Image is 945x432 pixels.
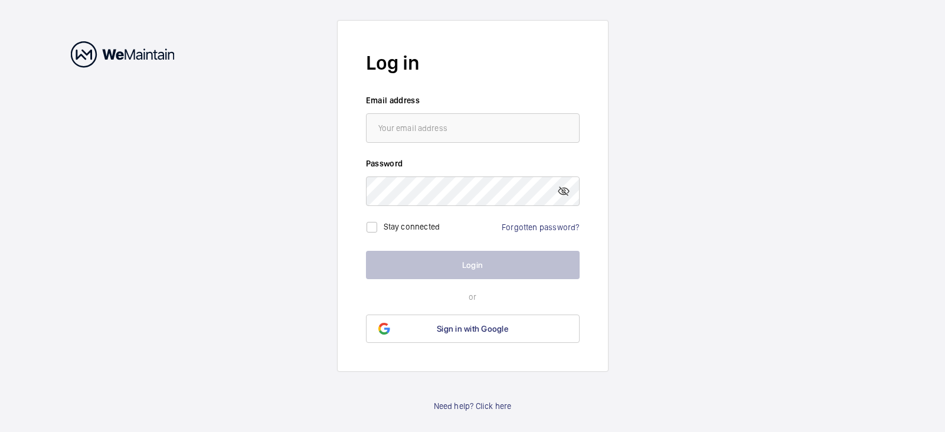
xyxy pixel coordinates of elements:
p: or [366,291,580,303]
button: Login [366,251,580,279]
input: Your email address [366,113,580,143]
h2: Log in [366,49,580,77]
span: Sign in with Google [437,324,508,333]
label: Password [366,158,580,169]
a: Need help? Click here [434,400,512,412]
a: Forgotten password? [502,222,579,232]
label: Stay connected [384,222,440,231]
label: Email address [366,94,580,106]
